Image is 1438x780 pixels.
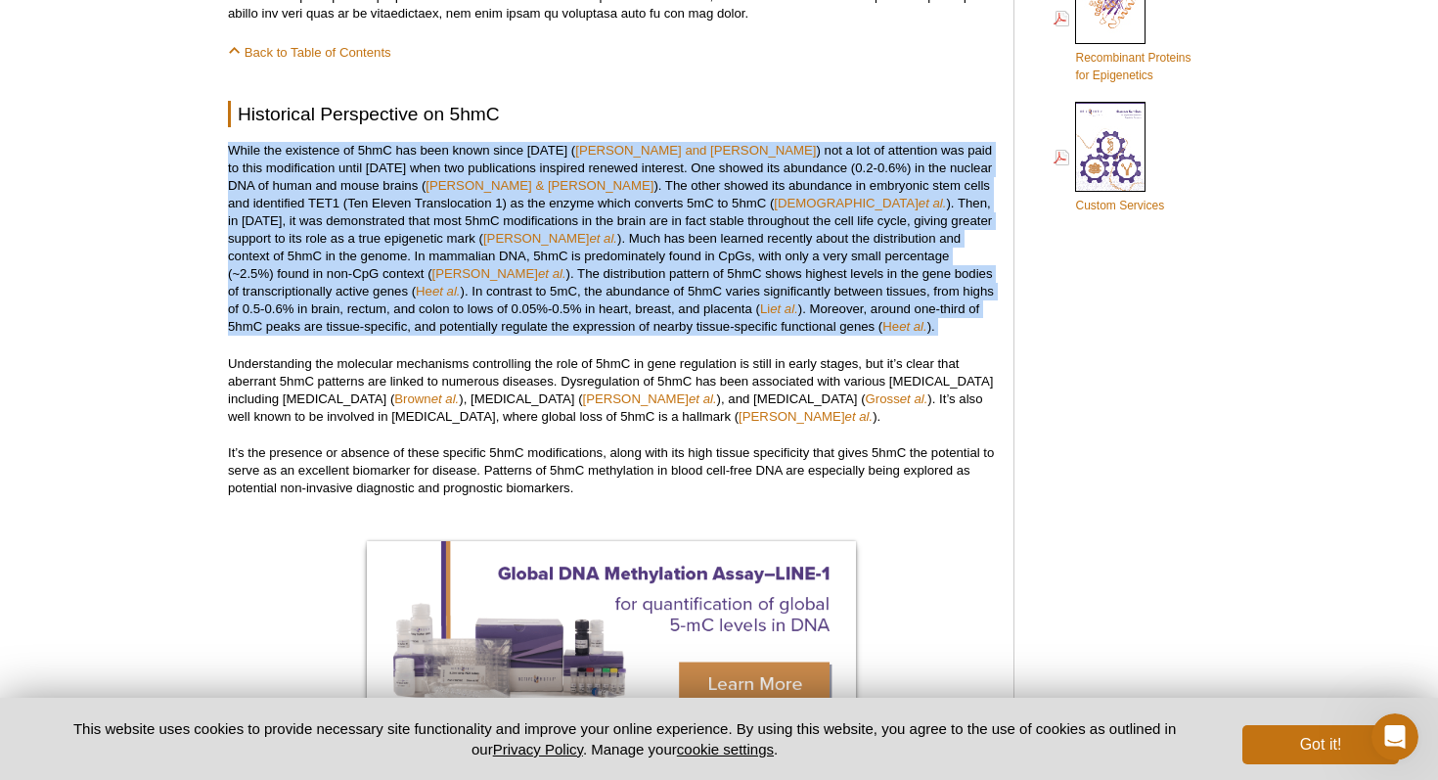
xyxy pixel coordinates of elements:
[432,266,566,281] a: [PERSON_NAME]et al.
[1371,713,1418,760] iframe: Intercom live chat
[583,391,717,406] a: [PERSON_NAME]et al.
[483,231,617,246] a: [PERSON_NAME]et al.
[394,391,459,406] a: Brownet al.
[900,391,928,406] em: et al.
[432,284,461,298] em: et al.
[426,178,653,193] a: [PERSON_NAME] & [PERSON_NAME]
[677,741,774,757] button: cookie settings
[739,409,873,424] a: [PERSON_NAME]et al.
[1075,102,1146,192] img: Custom_Services_cover
[689,391,717,406] em: et al.
[228,355,994,426] p: Understanding the molecular mechanisms controlling the role of 5hmC in gene regulation is still i...
[774,196,946,210] a: [DEMOGRAPHIC_DATA]et al.
[228,45,391,60] a: Back to Table of Contents
[39,718,1210,759] p: This website uses cookies to provide necessary site functionality and improve your online experie...
[1054,100,1164,216] a: Custom Services
[919,196,947,210] em: et al.
[493,741,583,757] a: Privacy Policy
[367,541,856,729] img: Active Motif Line-1 Kit
[845,409,874,424] em: et al.
[538,266,566,281] em: et al.
[882,319,926,334] a: Heet al.
[431,391,460,406] em: et al.
[589,231,617,246] em: et al.
[575,143,816,158] a: [PERSON_NAME] and [PERSON_NAME]
[1075,199,1164,212] span: Custom Services
[228,444,994,497] p: It’s the presence or absence of these specific 5hmC modifications, along with its high tissue spe...
[1075,51,1191,82] span: Recombinant Proteins for Epigenetics
[416,284,460,298] a: Heet al.
[228,142,994,336] p: While the existence of 5hmC has been known since [DATE] ( ) not a lot of attention was paid to th...
[228,101,994,127] h2: Historical Perspective on 5hmC
[760,301,798,316] a: Liet al.
[770,301,798,316] em: et al.
[866,391,928,406] a: Grosset al.
[899,319,927,334] em: et al.
[1242,725,1399,764] button: Got it!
